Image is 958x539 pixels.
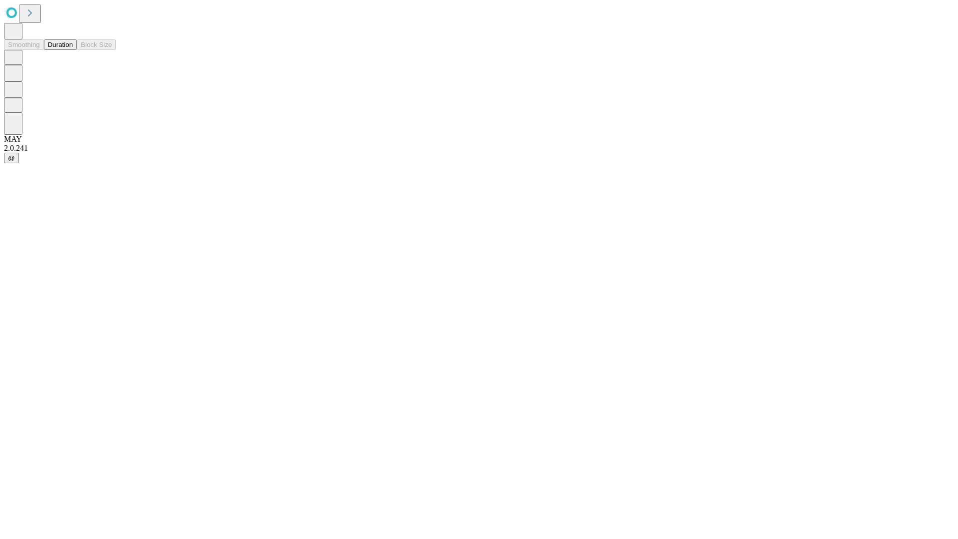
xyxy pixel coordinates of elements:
button: Block Size [77,39,116,50]
button: Smoothing [4,39,44,50]
button: Duration [44,39,77,50]
span: @ [8,154,15,162]
div: 2.0.241 [4,144,954,153]
div: MAY [4,135,954,144]
button: @ [4,153,19,163]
